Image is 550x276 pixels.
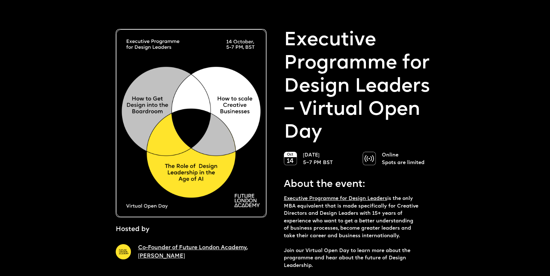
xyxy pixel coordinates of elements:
[116,244,131,259] img: A yellow circle with Future London Academy logo
[138,245,247,259] a: Co-Founder of Future London Academy, [PERSON_NAME]
[284,195,419,269] p: is the only MBA equivalent that is made specifically for Creative Directors and Design Leaders wi...
[284,29,435,145] p: Executive Programme for Design Leaders – Virtual Open Day
[284,196,387,201] a: Executive Programme for Design Leaders
[284,178,419,191] p: About the event:
[382,152,434,167] p: Online Spots are limited
[116,225,149,234] p: Hosted by
[303,152,355,167] p: [DATE] 5–7 PM BST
